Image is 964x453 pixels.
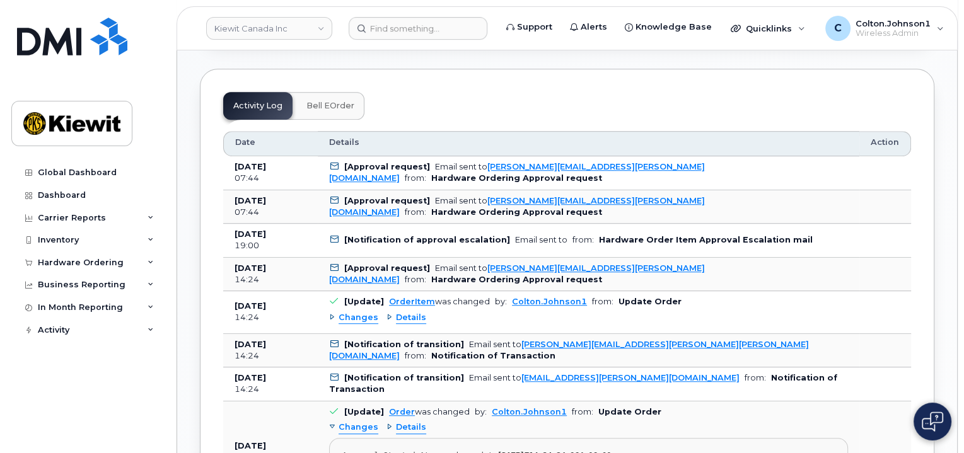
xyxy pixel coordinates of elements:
[306,101,354,111] span: Bell eOrder
[616,14,721,40] a: Knowledge Base
[405,173,426,183] span: from:
[339,312,378,324] span: Changes
[235,384,306,395] div: 14:24
[329,137,359,148] span: Details
[592,297,613,306] span: from:
[922,411,943,432] img: Open chat
[572,235,594,244] span: from:
[492,407,567,416] a: Colton.Johnson1
[497,14,561,40] a: Support
[235,312,306,323] div: 14:24
[405,351,426,360] span: from:
[235,350,306,362] div: 14:24
[235,162,266,171] b: [DATE]
[515,235,567,244] div: Email sent to
[206,17,332,40] a: Kiewit Canada Inc
[329,196,705,217] div: Email sent to
[521,373,740,382] a: [EMAIL_ADDRESS][PERSON_NAME][DOMAIN_NAME]
[572,407,593,416] span: from:
[722,16,814,41] div: Quicklinks
[344,162,430,171] b: [Approval request]
[405,207,426,217] span: from:
[344,297,384,306] b: [Update]
[235,196,266,205] b: [DATE]
[856,18,931,28] span: Colton.Johnson1
[495,297,507,306] span: by:
[396,421,426,433] span: Details
[405,275,426,284] span: from:
[636,21,712,33] span: Knowledge Base
[389,297,435,306] a: OrderItem
[816,16,953,41] div: Colton.Johnson1
[235,340,266,349] b: [DATE]
[389,407,470,416] div: was changed
[431,275,602,284] b: Hardware Ordering Approval request
[344,373,464,382] b: [Notification of transition]
[329,340,809,360] a: [PERSON_NAME][EMAIL_ADDRESS][PERSON_NAME][PERSON_NAME][DOMAIN_NAME]
[344,407,384,416] b: [Update]
[235,373,266,382] b: [DATE]
[618,297,682,306] b: Update Order
[834,21,842,36] span: C
[517,21,552,33] span: Support
[235,207,306,218] div: 07:44
[235,441,266,450] b: [DATE]
[561,14,616,40] a: Alerts
[235,274,306,285] div: 14:24
[856,28,931,38] span: Wireless Admin
[344,235,510,244] b: [Notification of approval escalation]
[344,263,430,273] b: [Approval request]
[431,351,555,360] b: Notification of Transaction
[599,235,813,244] b: Hardware Order Item Approval Escalation mail
[349,17,487,40] input: Find something...
[859,131,911,156] th: Action
[329,263,705,284] div: Email sent to
[235,240,306,251] div: 19:00
[598,407,661,416] b: Update Order
[431,173,602,183] b: Hardware Ordering Approval request
[235,263,266,273] b: [DATE]
[344,340,464,349] b: [Notification of transition]
[389,407,415,416] a: Order
[344,196,430,205] b: [Approval request]
[329,162,705,183] a: [PERSON_NAME][EMAIL_ADDRESS][PERSON_NAME][DOMAIN_NAME]
[329,196,705,217] a: [PERSON_NAME][EMAIL_ADDRESS][PERSON_NAME][DOMAIN_NAME]
[235,229,266,239] b: [DATE]
[235,173,306,184] div: 07:44
[746,23,792,33] span: Quicklinks
[581,21,607,33] span: Alerts
[329,340,809,360] div: Email sent to
[329,162,705,183] div: Email sent to
[431,207,602,217] b: Hardware Ordering Approval request
[745,373,766,382] span: from:
[389,297,490,306] div: was changed
[339,421,378,433] span: Changes
[469,373,740,382] div: Email sent to
[396,312,426,324] span: Details
[235,301,266,311] b: [DATE]
[235,137,255,148] span: Date
[329,263,705,284] a: [PERSON_NAME][EMAIL_ADDRESS][PERSON_NAME][DOMAIN_NAME]
[475,407,487,416] span: by:
[512,297,587,306] a: Colton.Johnson1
